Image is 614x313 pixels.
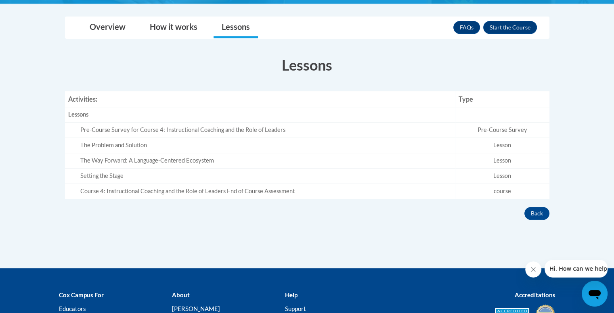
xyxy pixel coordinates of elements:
b: Accreditations [515,291,555,298]
div: The Way Forward: A Language-Centered Ecosystem [80,156,452,165]
div: The Problem and Solution [80,141,452,150]
td: Lesson [455,169,549,184]
td: Lesson [455,138,549,153]
div: Course 4: Instructional Coaching and the Role of Leaders End of Course Assessment [80,187,452,196]
a: Educators [59,305,86,312]
div: Setting the Stage [80,172,452,180]
h3: Lessons [65,55,549,75]
div: Pre-Course Survey for Course 4: Instructional Coaching and the Role of Leaders [80,126,452,134]
b: Cox Campus For [59,291,104,298]
div: Lessons [68,111,452,119]
iframe: Button to launch messaging window [582,281,608,307]
th: Activities: [65,91,455,107]
b: About [172,291,189,298]
a: How it works [142,17,205,38]
th: Type [455,91,549,107]
a: FAQs [453,21,480,34]
button: Enroll [483,21,537,34]
a: Lessons [214,17,258,38]
td: course [455,184,549,199]
span: Hi. How can we help? [5,6,65,12]
td: Pre-Course Survey [455,123,549,138]
a: Overview [82,17,134,38]
b: Help [285,291,297,298]
iframe: Message from company [545,260,608,278]
button: Back [524,207,549,220]
iframe: Close message [525,261,541,278]
td: Lesson [455,153,549,169]
a: Support [285,305,306,312]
